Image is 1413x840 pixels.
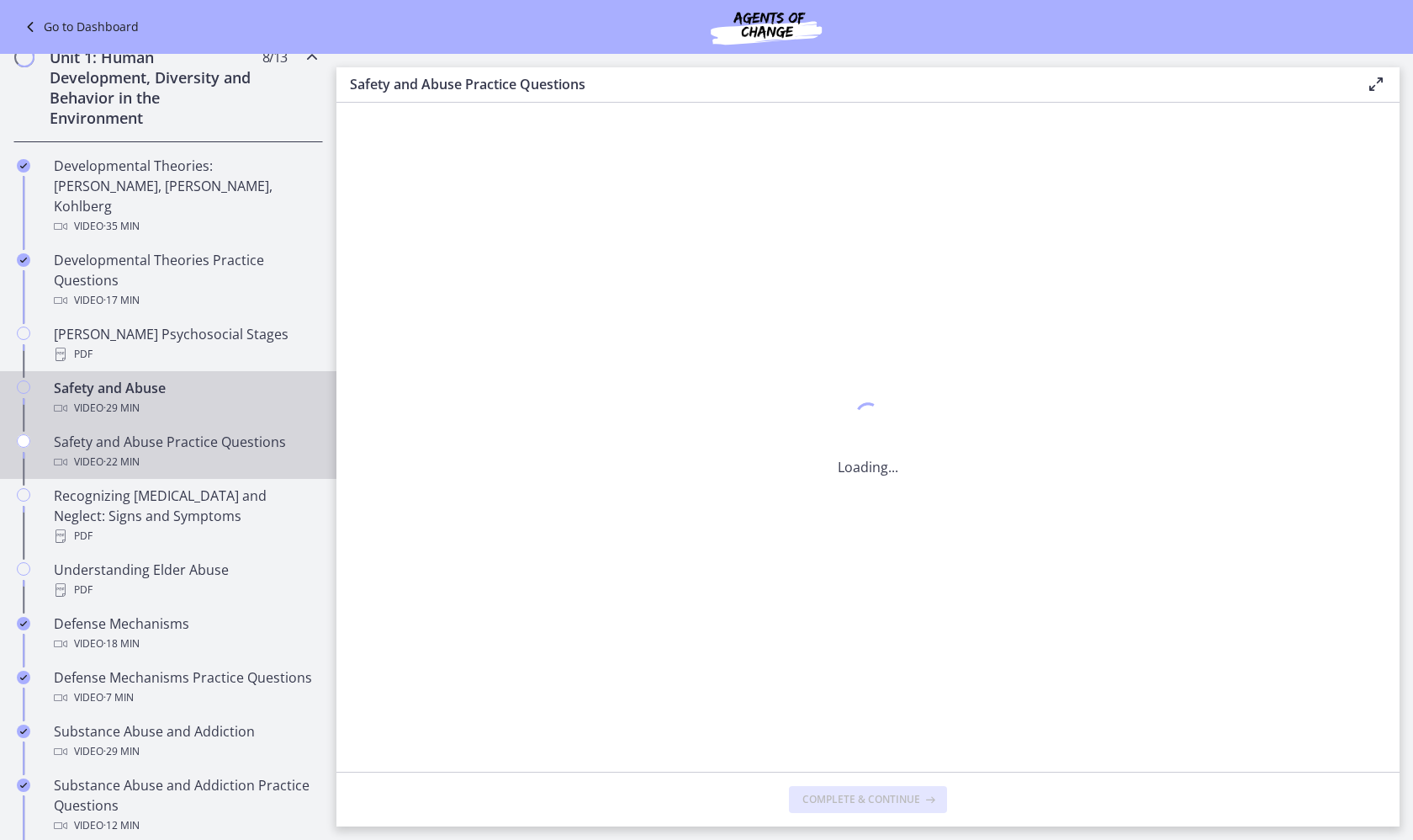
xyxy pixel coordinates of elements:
div: PDF [54,580,316,600]
p: Loading... [838,457,898,477]
div: Developmental Theories: [PERSON_NAME], [PERSON_NAME], Kohlberg [54,156,316,237]
div: Defense Mechanisms Practice Questions [54,667,316,708]
h3: Safety and Abuse Practice Questions [350,74,1339,94]
i: Completed [17,725,30,738]
div: Developmental Theories Practice Questions [54,250,316,311]
i: Completed [17,779,30,792]
div: Substance Abuse and Addiction [54,721,316,762]
div: Defense Mechanisms [54,614,316,654]
i: Completed [17,617,30,630]
img: Agents of Change [665,7,867,47]
div: Video [54,634,316,654]
div: Video [54,216,316,237]
h2: Unit 1: Human Development, Diversity and Behavior in the Environment [50,47,255,128]
i: Completed [17,671,30,684]
span: · 7 min [103,688,134,708]
div: PDF [54,344,316,364]
div: Substance Abuse and Addiction Practice Questions [54,775,316,836]
div: Safety and Abuse [54,378,316,418]
div: Video [54,816,316,836]
span: · 35 min [103,216,140,237]
span: · 18 min [103,634,140,654]
span: · 17 min [103,290,140,311]
div: [PERSON_NAME] Psychosocial Stages [54,324,316,364]
span: Complete & continue [802,793,920,806]
div: Video [54,398,316,418]
span: · 29 min [103,742,140,762]
div: Video [54,688,316,708]
div: PDF [54,526,316,546]
div: Video [54,452,316,472]
div: Safety and Abuse Practice Questions [54,432,316,472]
div: Understanding Elder Abuse [54,560,316,600]
button: Complete & continue [789,786,947,813]
span: · 29 min [103,398,140,418]
div: Video [54,742,316,762]
span: 8 / 13 [262,47,287,67]
div: 1 [838,398,898,437]
div: Recognizing [MEDICAL_DATA] and Neglect: Signs and Symptoms [54,486,316,546]
div: Video [54,290,316,311]
i: Completed [17,159,30,173]
i: Completed [17,253,30,267]
span: · 22 min [103,452,140,472]
span: · 12 min [103,816,140,836]
a: Go to Dashboard [20,17,139,37]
